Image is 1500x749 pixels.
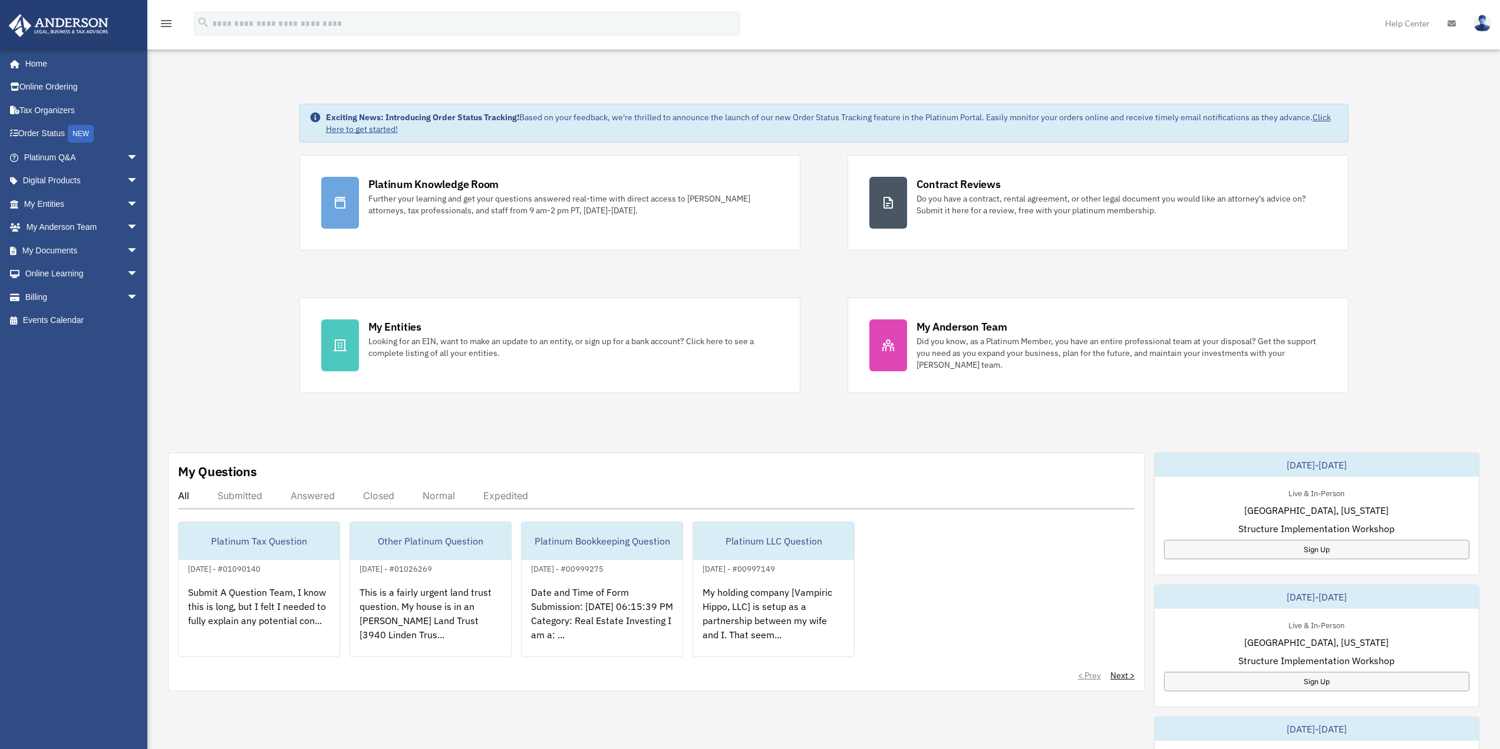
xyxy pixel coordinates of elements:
div: Based on your feedback, we're thrilled to announce the launch of our new Order Status Tracking fe... [326,111,1339,135]
div: Live & In-Person [1279,618,1354,631]
div: Submitted [217,490,262,501]
span: Structure Implementation Workshop [1238,654,1394,668]
a: Tax Organizers [8,98,156,122]
div: My Questions [178,463,257,480]
a: My Entities Looking for an EIN, want to make an update to an entity, or sign up for a bank accoun... [299,298,800,393]
div: Answered [291,490,335,501]
span: Structure Implementation Workshop [1238,522,1394,536]
a: menu [159,21,173,31]
a: My Anderson Teamarrow_drop_down [8,216,156,239]
a: Next > [1110,669,1135,681]
a: Digital Productsarrow_drop_down [8,169,156,193]
a: Home [8,52,150,75]
strong: Exciting News: Introducing Order Status Tracking! [326,112,519,123]
a: Sign Up [1164,672,1469,691]
span: arrow_drop_down [127,216,150,240]
div: Looking for an EIN, want to make an update to an entity, or sign up for a bank account? Click her... [368,335,779,359]
div: Date and Time of Form Submission: [DATE] 06:15:39 PM Category: Real Estate Investing I am a: ... [522,576,683,668]
img: Anderson Advisors Platinum Portal [5,14,112,37]
a: Online Ordering [8,75,156,99]
a: Platinum LLC Question[DATE] - #00997149My holding company [Vampiric Hippo, LLC] is setup as a par... [693,522,855,657]
div: My holding company [Vampiric Hippo, LLC] is setup as a partnership between my wife and I. That se... [693,576,854,668]
img: User Pic [1473,15,1491,32]
div: Do you have a contract, rental agreement, or other legal document you would like an attorney's ad... [917,193,1327,216]
a: Platinum Knowledge Room Further your learning and get your questions answered real-time with dire... [299,155,800,250]
div: Other Platinum Question [350,522,511,560]
a: Platinum Bookkeeping Question[DATE] - #00999275Date and Time of Form Submission: [DATE] 06:15:39 ... [521,522,683,657]
span: arrow_drop_down [127,262,150,286]
a: My Documentsarrow_drop_down [8,239,156,262]
span: arrow_drop_down [127,146,150,170]
div: [DATE] - #00997149 [693,562,784,574]
a: Contract Reviews Do you have a contract, rental agreement, or other legal document you would like... [848,155,1349,250]
div: Contract Reviews [917,177,1001,192]
div: Platinum Knowledge Room [368,177,499,192]
a: Order StatusNEW [8,122,156,146]
a: Platinum Q&Aarrow_drop_down [8,146,156,169]
div: [DATE] - #01026269 [350,562,441,574]
a: Billingarrow_drop_down [8,285,156,309]
div: [DATE] - #01090140 [179,562,270,574]
a: Online Learningarrow_drop_down [8,262,156,286]
div: Closed [363,490,394,501]
a: Platinum Tax Question[DATE] - #01090140Submit A Question Team, I know this is long, but I felt I ... [178,522,340,657]
div: [DATE]-[DATE] [1155,585,1479,609]
div: My Anderson Team [917,319,1007,334]
div: Submit A Question Team, I know this is long, but I felt I needed to fully explain any potential c... [179,576,339,668]
a: Sign Up [1164,540,1469,559]
div: Platinum Tax Question [179,522,339,560]
div: Did you know, as a Platinum Member, you have an entire professional team at your disposal? Get th... [917,335,1327,371]
i: search [197,16,210,29]
i: menu [159,17,173,31]
div: [DATE]-[DATE] [1155,717,1479,741]
a: Events Calendar [8,309,156,332]
div: [DATE] - #00999275 [522,562,613,574]
div: NEW [68,125,94,143]
div: Normal [423,490,455,501]
a: Click Here to get started! [326,112,1331,134]
span: arrow_drop_down [127,239,150,263]
div: Expedited [483,490,528,501]
div: [DATE]-[DATE] [1155,453,1479,477]
a: Other Platinum Question[DATE] - #01026269This is a fairly urgent land trust question. My house is... [350,522,512,657]
div: Further your learning and get your questions answered real-time with direct access to [PERSON_NAM... [368,193,779,216]
span: arrow_drop_down [127,169,150,193]
a: My Entitiesarrow_drop_down [8,192,156,216]
div: This is a fairly urgent land trust question. My house is in an [PERSON_NAME] Land Trust [3940 Lin... [350,576,511,668]
a: My Anderson Team Did you know, as a Platinum Member, you have an entire professional team at your... [848,298,1349,393]
div: My Entities [368,319,421,334]
div: All [178,490,189,501]
span: [GEOGRAPHIC_DATA], [US_STATE] [1244,503,1389,517]
span: [GEOGRAPHIC_DATA], [US_STATE] [1244,635,1389,649]
div: Platinum Bookkeeping Question [522,522,683,560]
span: arrow_drop_down [127,285,150,309]
div: Platinum LLC Question [693,522,854,560]
span: arrow_drop_down [127,192,150,216]
div: Live & In-Person [1279,486,1354,499]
